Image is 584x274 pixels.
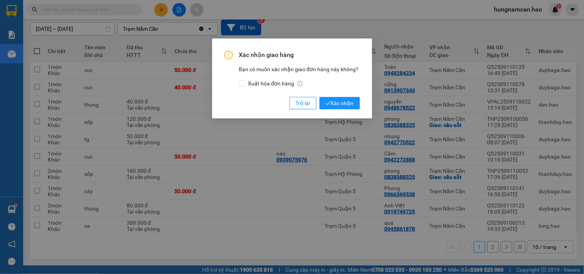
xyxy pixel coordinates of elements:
button: checkXác nhận [320,97,360,109]
span: Trở lại [296,99,310,107]
button: Trở lại [289,97,316,109]
span: Xác nhận [326,99,354,107]
span: info-circle [297,81,303,86]
span: Xác nhận giao hàng [239,51,360,59]
span: check [326,101,331,106]
span: exclamation-circle [224,51,233,59]
span: Xuất hóa đơn hàng [245,79,306,88]
div: Bạn có muốn xác nhận giao đơn hàng này không? [239,65,360,88]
